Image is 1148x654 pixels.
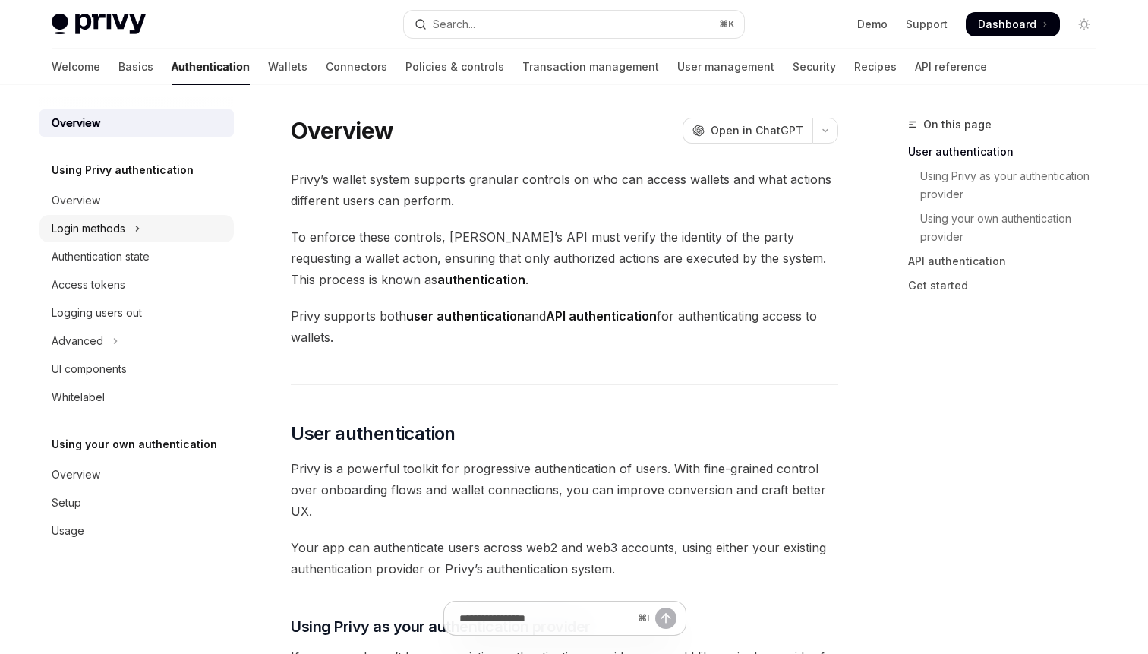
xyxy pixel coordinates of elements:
span: On this page [923,115,992,134]
a: Using your own authentication provider [908,207,1109,249]
a: Authentication [172,49,250,85]
span: ⌘ K [719,18,735,30]
img: light logo [52,14,146,35]
span: Your app can authenticate users across web2 and web3 accounts, using either your existing authent... [291,537,838,580]
button: Open in ChatGPT [683,118,812,144]
h5: Using Privy authentication [52,161,194,179]
a: Support [906,17,948,32]
a: User management [677,49,774,85]
a: Overview [39,461,234,488]
div: Overview [52,191,100,210]
a: Authentication state [39,243,234,270]
a: Setup [39,489,234,517]
div: UI components [52,360,127,378]
button: Toggle Login methods section [39,215,234,242]
strong: API authentication [546,308,657,324]
a: Demo [857,17,888,32]
a: Logging users out [39,299,234,327]
a: API reference [915,49,987,85]
h1: Overview [291,117,393,144]
h5: Using your own authentication [52,435,217,453]
div: Authentication state [52,248,150,266]
input: Ask a question... [459,602,632,635]
button: Toggle Advanced section [39,327,234,355]
div: Search... [433,15,475,33]
a: Security [793,49,836,85]
a: Basics [118,49,153,85]
span: Open in ChatGPT [711,123,803,138]
a: User authentication [908,140,1109,164]
span: Privy is a powerful toolkit for progressive authentication of users. With fine-grained control ov... [291,458,838,522]
a: Overview [39,187,234,214]
a: UI components [39,355,234,383]
a: Connectors [326,49,387,85]
div: Overview [52,466,100,484]
span: Dashboard [978,17,1036,32]
strong: user authentication [406,308,525,324]
a: Transaction management [522,49,659,85]
div: Login methods [52,220,125,238]
a: Access tokens [39,271,234,299]
button: Send message [655,608,676,629]
div: Whitelabel [52,388,105,406]
a: Get started [908,273,1109,298]
a: Welcome [52,49,100,85]
a: Policies & controls [405,49,504,85]
strong: authentication [437,272,525,287]
span: Privy supports both and for authenticating access to wallets. [291,305,838,348]
div: Logging users out [52,304,142,322]
div: Overview [52,114,100,132]
span: Privy’s wallet system supports granular controls on who can access wallets and what actions diffe... [291,169,838,211]
div: Access tokens [52,276,125,294]
div: Setup [52,494,81,512]
div: Usage [52,522,84,540]
a: Usage [39,517,234,545]
a: Using Privy as your authentication provider [908,164,1109,207]
a: Wallets [268,49,307,85]
a: Dashboard [966,12,1060,36]
span: User authentication [291,422,456,446]
button: Toggle dark mode [1072,12,1096,36]
span: To enforce these controls, [PERSON_NAME]’s API must verify the identity of the party requesting a... [291,226,838,290]
a: Overview [39,109,234,137]
a: Recipes [854,49,897,85]
button: Open search [404,11,744,38]
a: API authentication [908,249,1109,273]
div: Advanced [52,332,103,350]
a: Whitelabel [39,384,234,411]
